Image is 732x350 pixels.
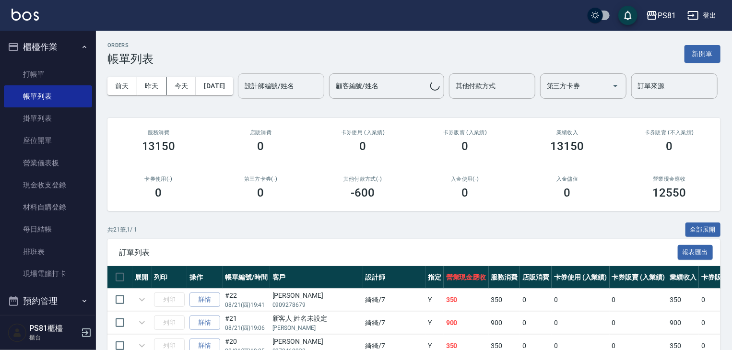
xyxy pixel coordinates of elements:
a: 報表匯出 [678,247,713,257]
th: 客戶 [270,266,363,289]
div: [PERSON_NAME] [272,291,361,301]
h2: 卡券使用(-) [119,176,198,182]
td: #22 [223,289,270,311]
a: 座位開單 [4,129,92,152]
h3: -600 [351,186,375,199]
h3: 13150 [142,140,176,153]
button: save [618,6,638,25]
img: Logo [12,9,39,21]
p: 08/21 (四) 19:06 [225,324,268,332]
a: 帳單列表 [4,85,92,107]
td: 綺綺 /7 [363,312,425,334]
td: 0 [520,312,552,334]
a: 新開單 [685,49,720,58]
button: 登出 [684,7,720,24]
td: 0 [552,312,610,334]
td: 350 [489,289,520,311]
th: 列印 [152,266,187,289]
button: 新開單 [685,45,720,63]
a: 營業儀表板 [4,152,92,174]
th: 展開 [132,266,152,289]
td: #21 [223,312,270,334]
h3: 服務消費 [119,129,198,136]
span: 訂單列表 [119,248,678,257]
h2: 店販消費 [221,129,300,136]
h3: 0 [462,186,469,199]
th: 店販消費 [520,266,552,289]
th: 營業現金應收 [444,266,489,289]
h3: 0 [462,140,469,153]
button: 預約管理 [4,289,92,314]
h2: ORDERS [107,42,153,48]
a: 詳情 [189,315,220,330]
h2: 卡券販賣 (入業績) [425,129,505,136]
th: 設計師 [363,266,425,289]
a: 打帳單 [4,63,92,85]
h2: 卡券販賣 (不入業績) [630,129,709,136]
button: 今天 [167,77,197,95]
button: 昨天 [137,77,167,95]
td: Y [425,312,444,334]
button: PS81 [642,6,680,25]
h3: 帳單列表 [107,52,153,66]
h2: 其他付款方式(-) [323,176,402,182]
td: Y [425,289,444,311]
button: 櫃檯作業 [4,35,92,59]
p: [PERSON_NAME] [272,324,361,332]
h3: 0 [564,186,571,199]
button: 前天 [107,77,137,95]
h2: 業績收入 [528,129,607,136]
a: 現金收支登錄 [4,174,92,196]
th: 操作 [187,266,223,289]
button: Open [608,78,623,93]
a: 排班表 [4,241,92,263]
h3: 0 [258,186,264,199]
div: 新客人 姓名未設定 [272,314,361,324]
th: 卡券使用 (入業績) [552,266,610,289]
a: 每日結帳 [4,218,92,240]
button: 報表及分析 [4,314,92,338]
p: 08/21 (四) 19:41 [225,301,268,309]
p: 櫃台 [29,333,78,342]
h2: 入金儲值 [528,176,607,182]
td: 900 [489,312,520,334]
h3: 0 [258,140,264,153]
button: 報表匯出 [678,245,713,260]
button: 全部展開 [685,222,721,237]
th: 帳單編號/時間 [223,266,270,289]
td: 900 [444,312,489,334]
th: 卡券販賣 (入業績) [610,266,668,289]
a: 掛單列表 [4,107,92,129]
p: 共 21 筆, 1 / 1 [107,225,137,234]
button: [DATE] [196,77,233,95]
h3: 0 [666,140,673,153]
h3: 0 [155,186,162,199]
a: 詳情 [189,292,220,307]
td: 900 [667,312,699,334]
td: 0 [552,289,610,311]
div: PS81 [658,10,676,22]
th: 業績收入 [667,266,699,289]
img: Person [8,323,27,342]
h5: PS81櫃檯 [29,324,78,333]
td: 350 [667,289,699,311]
th: 指定 [425,266,444,289]
td: 0 [610,312,668,334]
a: 材料自購登錄 [4,196,92,218]
th: 服務消費 [489,266,520,289]
td: 350 [444,289,489,311]
h2: 營業現金應收 [630,176,709,182]
td: 綺綺 /7 [363,289,425,311]
a: 現場電腦打卡 [4,263,92,285]
h2: 入金使用(-) [425,176,505,182]
td: 0 [520,289,552,311]
h2: 卡券使用 (入業績) [323,129,402,136]
h3: 13150 [551,140,584,153]
h3: 12550 [653,186,686,199]
h3: 0 [360,140,366,153]
p: 0909278679 [272,301,361,309]
td: 0 [610,289,668,311]
h2: 第三方卡券(-) [221,176,300,182]
div: [PERSON_NAME] [272,337,361,347]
